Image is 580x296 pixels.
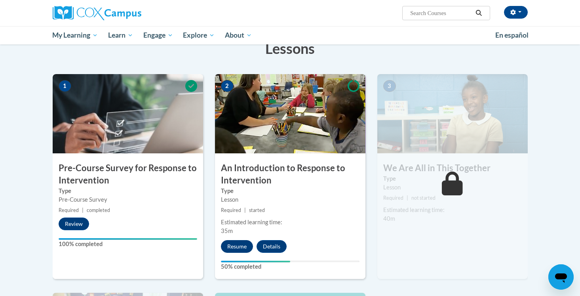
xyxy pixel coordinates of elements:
div: Lesson [221,195,359,204]
label: 100% completed [59,240,197,248]
span: not started [411,195,435,201]
span: My Learning [52,31,98,40]
img: Cox Campus [53,6,141,20]
span: Required [383,195,403,201]
img: Course Image [53,74,203,153]
span: Explore [183,31,215,40]
div: Estimated learning time: [221,218,359,227]
button: Search [473,8,485,18]
div: Main menu [41,26,540,44]
img: Course Image [377,74,528,153]
span: 3 [383,80,396,92]
a: Cox Campus [53,6,203,20]
span: 2 [221,80,234,92]
iframe: Button to launch messaging window [548,264,574,290]
span: Engage [143,31,173,40]
span: | [82,207,84,213]
div: Pre-Course Survey [59,195,197,204]
input: Search Courses [409,8,473,18]
a: Learn [103,26,138,44]
a: En español [490,27,534,44]
a: About [220,26,257,44]
span: Learn [108,31,133,40]
h3: We Are All in This Together [377,162,528,174]
span: started [249,207,265,213]
span: 1 [59,80,71,92]
button: Details [257,240,287,253]
span: completed [87,207,110,213]
div: Estimated learning time: [383,206,522,214]
span: | [244,207,246,213]
span: | [407,195,408,201]
div: Your progress [59,238,197,240]
span: En español [495,31,529,39]
button: Account Settings [504,6,528,19]
button: Review [59,218,89,230]
label: Type [221,187,359,195]
div: Your progress [221,261,290,262]
img: Course Image [215,74,365,153]
label: Type [383,174,522,183]
h3: An Introduction to Response to Intervention [215,162,365,187]
span: Required [221,207,241,213]
div: Lesson [383,183,522,192]
button: Resume [221,240,253,253]
a: Engage [138,26,178,44]
span: About [225,31,252,40]
h3: Pre-Course Survey for Response to Intervention [53,162,203,187]
h3: Lessons [53,38,528,58]
span: Required [59,207,79,213]
label: 50% completed [221,262,359,271]
span: 40m [383,215,395,222]
a: My Learning [48,26,103,44]
a: Explore [178,26,220,44]
label: Type [59,187,197,195]
span: 35m [221,227,233,234]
